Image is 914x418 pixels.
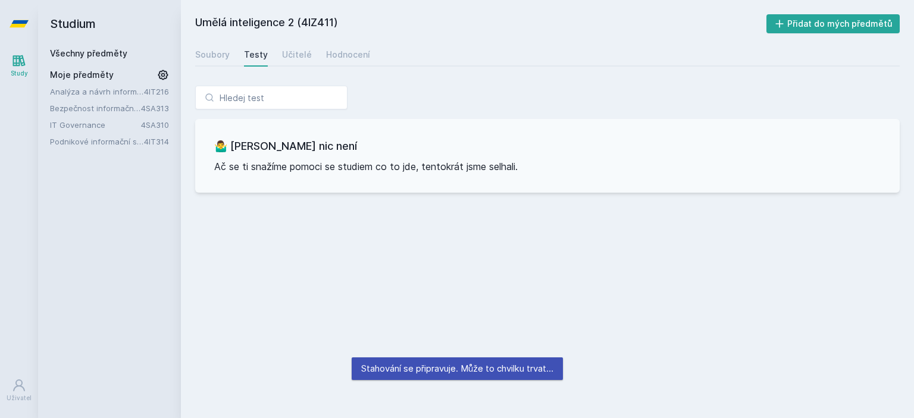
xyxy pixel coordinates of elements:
a: Analýza a návrh informačních systémů [50,86,144,98]
a: 4IT216 [144,87,169,96]
a: Hodnocení [326,43,370,67]
a: Testy [244,43,268,67]
div: Učitelé [282,49,312,61]
a: Uživatel [2,372,36,408]
div: Testy [244,49,268,61]
a: Podnikové informační systémy [50,136,144,147]
div: Study [11,69,28,78]
a: 4SA310 [141,120,169,130]
span: Moje předměty [50,69,114,81]
p: Ač se ti snažíme pomoci se studiem co to jde, tentokrát jsme selhali. [214,159,881,174]
div: Stahování se připravuje. Může to chvilku trvat… [352,357,563,380]
h3: 🤷‍♂️ [PERSON_NAME] nic není [214,138,881,155]
a: Bezpečnost informačních systémů [50,102,141,114]
a: Soubory [195,43,230,67]
a: 4SA313 [141,103,169,113]
div: Uživatel [7,394,32,403]
a: Všechny předměty [50,48,127,58]
input: Hledej test [195,86,348,109]
button: Přidat do mých předmětů [766,14,900,33]
a: Učitelé [282,43,312,67]
a: IT Governance [50,119,141,131]
a: Study [2,48,36,84]
div: Hodnocení [326,49,370,61]
a: 4IT314 [144,137,169,146]
h2: Umělá inteligence 2 (4IZ411) [195,14,766,33]
div: Soubory [195,49,230,61]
